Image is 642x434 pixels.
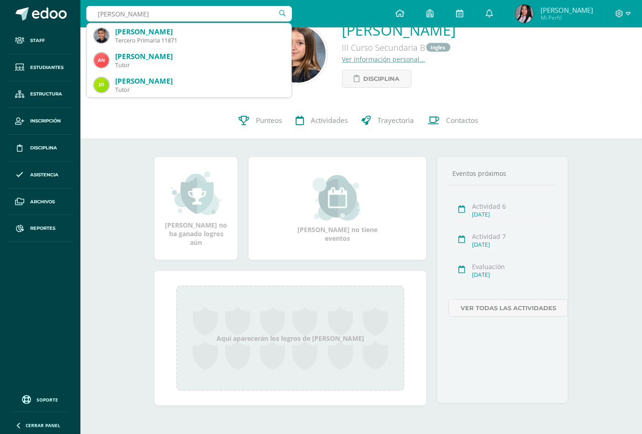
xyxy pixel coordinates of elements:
[30,225,55,232] span: Reportes
[342,55,425,64] a: Ver información personal...
[115,61,284,69] div: Tutor
[472,232,554,241] div: Actividad 7
[86,6,292,21] input: Busca un usuario...
[446,116,478,126] span: Contactos
[7,215,73,242] a: Reportes
[94,78,109,92] img: e75355d884121b7f917d9bcfe2f08263.png
[311,116,348,126] span: Actividades
[472,262,554,271] div: Evaluación
[541,5,593,15] span: [PERSON_NAME]
[7,108,73,135] a: Inscripción
[364,70,400,87] span: Disciplina
[313,175,362,221] img: event_small.png
[115,27,284,37] div: [PERSON_NAME]
[7,54,73,81] a: Estudiantes
[30,37,45,44] span: Staff
[7,189,73,216] a: Archivos
[7,135,73,162] a: Disciplina
[541,14,593,21] span: Mi Perfil
[472,241,554,249] div: [DATE]
[515,5,534,23] img: 1c4a8e29229ca7cba10d259c3507f649.png
[232,102,289,139] a: Punteos
[94,53,109,68] img: 5f53e21733bbfc6d4143b4fcb5dc3142.png
[115,52,284,61] div: [PERSON_NAME]
[171,170,221,216] img: achievement_small.png
[26,422,60,429] span: Cerrar panel
[7,27,73,54] a: Staff
[421,102,485,139] a: Contactos
[292,175,383,243] div: [PERSON_NAME] no tiene eventos
[115,37,284,44] div: Tercero Primaria 11871
[30,144,57,152] span: Disciplina
[37,397,58,403] span: Soporte
[94,28,109,43] img: 0281b9b28aa4297f44e290625d7aaad2.png
[11,393,69,405] a: Soporte
[289,102,355,139] a: Actividades
[115,76,284,86] div: [PERSON_NAME]
[472,211,554,218] div: [DATE]
[269,26,326,83] img: 49572ebf4b19246b99b04154eff595fe.png
[30,117,61,125] span: Inscripción
[30,64,64,71] span: Estudiantes
[342,20,456,40] a: [PERSON_NAME]
[30,171,58,179] span: Asistencia
[449,169,557,178] div: Eventos próximos
[30,198,55,206] span: Archivos
[7,162,73,189] a: Asistencia
[176,286,404,391] div: Aquí aparecerán los logros de [PERSON_NAME]
[472,271,554,279] div: [DATE]
[30,90,62,98] span: Estructura
[256,116,282,126] span: Punteos
[7,81,73,108] a: Estructura
[426,43,451,52] a: Ingles
[342,40,456,55] div: III Curso Secundaria B
[355,102,421,139] a: Trayectoria
[472,202,554,211] div: Actividad 6
[164,170,228,247] div: [PERSON_NAME] no ha ganado logros aún
[342,70,412,88] a: Disciplina
[378,116,414,126] span: Trayectoria
[115,86,284,94] div: Tutor
[449,299,568,317] a: Ver todas las actividades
